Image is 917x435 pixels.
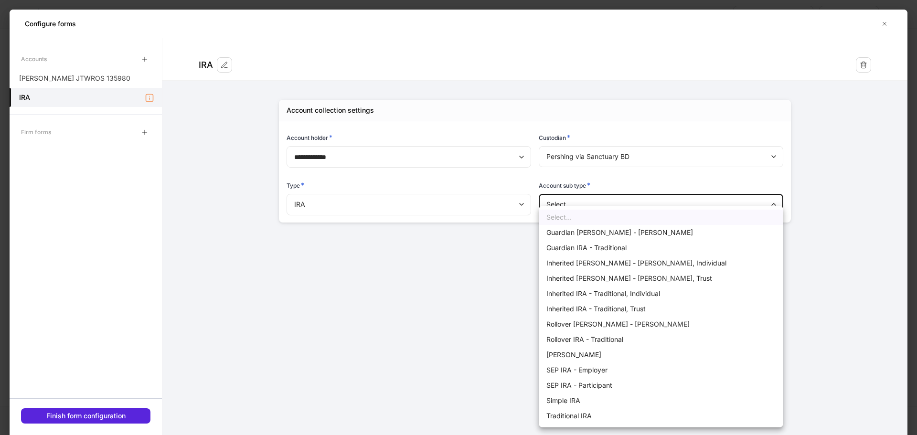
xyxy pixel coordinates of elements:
li: Inherited [PERSON_NAME] - [PERSON_NAME], Individual [539,255,783,271]
li: Inherited IRA - Traditional, Trust [539,301,783,317]
li: Guardian IRA - Traditional [539,240,783,255]
li: Rollover IRA - Traditional [539,332,783,347]
li: Inherited IRA - Traditional, Individual [539,286,783,301]
li: Traditional IRA [539,408,783,424]
li: Simple IRA [539,393,783,408]
li: SEP IRA - Participant [539,378,783,393]
li: Guardian [PERSON_NAME] - [PERSON_NAME] [539,225,783,240]
li: [PERSON_NAME] [539,347,783,362]
li: Rollover [PERSON_NAME] - [PERSON_NAME] [539,317,783,332]
li: Inherited [PERSON_NAME] - [PERSON_NAME], Trust [539,271,783,286]
li: SEP IRA - Employer [539,362,783,378]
